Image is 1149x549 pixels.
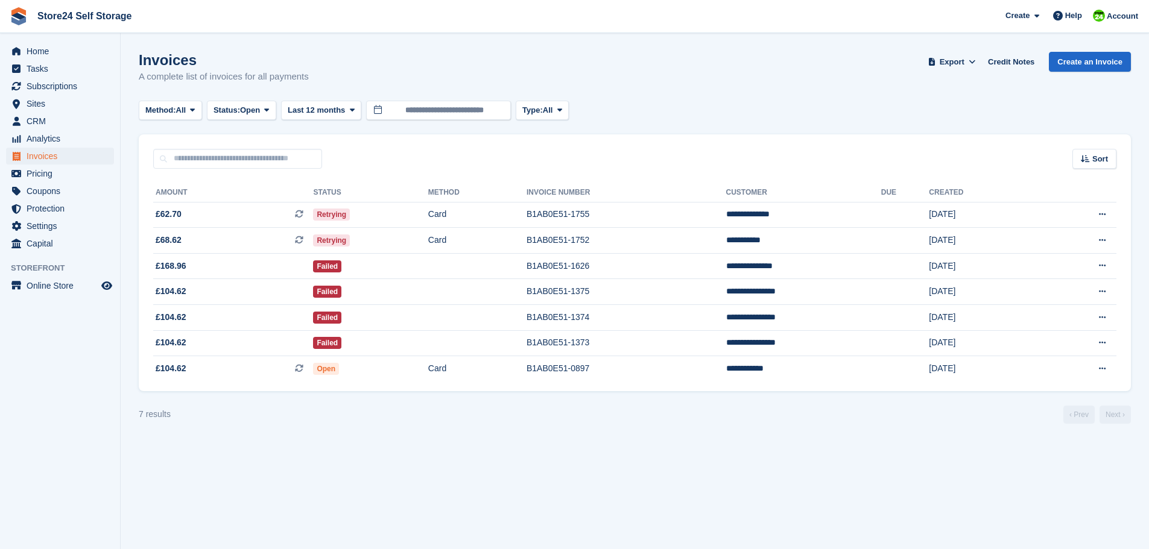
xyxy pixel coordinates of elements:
span: £104.62 [156,362,186,375]
button: Export [925,52,978,72]
button: Status: Open [207,101,276,121]
span: Retrying [313,209,350,221]
span: £104.62 [156,285,186,298]
a: menu [6,43,114,60]
span: Create [1005,10,1030,22]
span: Online Store [27,277,99,294]
a: menu [6,130,114,147]
th: Customer [726,183,881,202]
span: All [176,104,186,116]
a: menu [6,113,114,130]
span: Method: [145,104,176,116]
span: Storefront [11,262,120,274]
a: menu [6,78,114,95]
a: menu [6,235,114,252]
button: Method: All [139,101,202,121]
span: Retrying [313,234,350,246]
p: A complete list of invoices for all payments [139,70,309,84]
td: B1AB0E51-0897 [527,356,726,381]
a: Preview store [100,278,114,293]
span: Help [1065,10,1082,22]
span: Subscriptions [27,78,99,95]
button: Type: All [516,101,569,121]
div: 7 results [139,408,171,421]
td: B1AB0E51-1626 [527,253,726,279]
span: £104.62 [156,311,186,324]
span: Failed [313,260,341,272]
span: Failed [313,337,341,349]
span: Protection [27,200,99,217]
span: Sort [1092,153,1108,165]
span: CRM [27,113,99,130]
a: Next [1100,406,1131,424]
td: B1AB0E51-1373 [527,330,726,356]
a: Previous [1063,406,1095,424]
th: Due [881,183,929,202]
td: B1AB0E51-1755 [527,202,726,228]
a: menu [6,183,114,199]
span: Export [940,56,964,68]
span: Analytics [27,130,99,147]
span: Open [240,104,260,116]
span: Capital [27,235,99,252]
nav: Page [1061,406,1133,424]
a: menu [6,218,114,234]
a: menu [6,165,114,182]
td: [DATE] [929,253,1037,279]
td: Card [428,228,527,254]
h1: Invoices [139,52,309,68]
a: menu [6,60,114,77]
a: menu [6,200,114,217]
img: stora-icon-8386f47178a22dfd0bd8f6a31ec36ba5ce8667c1dd55bd0f319d3a0aa187defe.svg [10,7,28,25]
a: menu [6,95,114,112]
span: £62.70 [156,208,182,221]
td: B1AB0E51-1752 [527,228,726,254]
span: Failed [313,286,341,298]
span: Sites [27,95,99,112]
td: Card [428,202,527,228]
td: Card [428,356,527,381]
span: Open [313,363,339,375]
a: menu [6,148,114,165]
span: Home [27,43,99,60]
th: Amount [153,183,313,202]
td: [DATE] [929,279,1037,305]
th: Invoice Number [527,183,726,202]
td: [DATE] [929,305,1037,331]
td: B1AB0E51-1375 [527,279,726,305]
span: Settings [27,218,99,234]
td: [DATE] [929,356,1037,381]
span: Tasks [27,60,99,77]
span: Status: [214,104,240,116]
a: Create an Invoice [1049,52,1131,72]
a: Store24 Self Storage [33,6,137,26]
td: [DATE] [929,202,1037,228]
span: Pricing [27,165,99,182]
span: Coupons [27,183,99,199]
span: Last 12 months [288,104,345,116]
img: Robert Sears [1093,10,1105,22]
button: Last 12 months [281,101,361,121]
th: Method [428,183,527,202]
span: £68.62 [156,234,182,246]
th: Created [929,183,1037,202]
span: £104.62 [156,336,186,349]
span: Invoices [27,148,99,165]
span: Account [1107,10,1138,22]
span: Failed [313,312,341,324]
td: B1AB0E51-1374 [527,305,726,331]
span: £168.96 [156,260,186,272]
span: Type: [522,104,543,116]
td: [DATE] [929,330,1037,356]
span: All [543,104,553,116]
td: [DATE] [929,228,1037,254]
a: menu [6,277,114,294]
th: Status [313,183,428,202]
a: Credit Notes [983,52,1039,72]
